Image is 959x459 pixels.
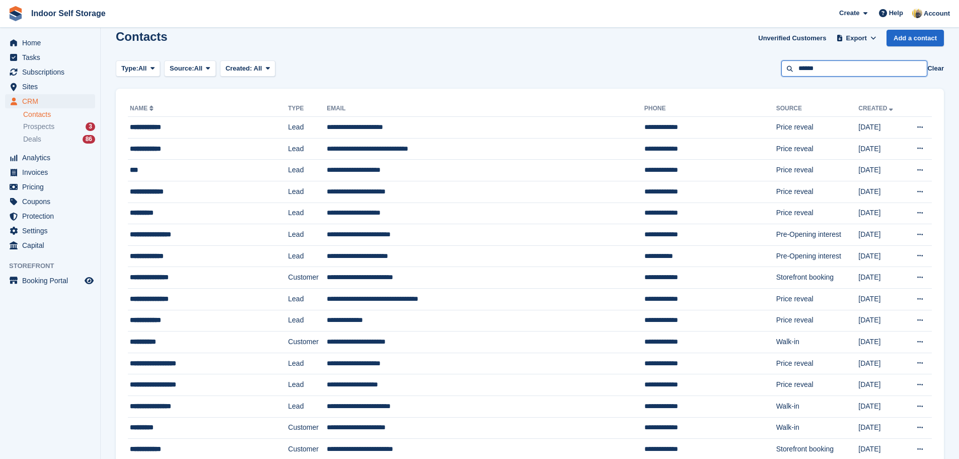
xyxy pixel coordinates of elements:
[5,151,95,165] a: menu
[22,165,83,179] span: Invoices
[776,117,859,139] td: Price reveal
[22,194,83,209] span: Coupons
[164,60,216,77] button: Source: All
[254,64,262,72] span: All
[776,224,859,246] td: Pre-Opening interest
[5,209,95,223] a: menu
[288,181,327,203] td: Lead
[116,60,160,77] button: Type: All
[327,101,644,117] th: Email
[23,122,54,132] span: Prospects
[924,9,950,19] span: Account
[138,63,147,74] span: All
[83,135,95,144] div: 86
[5,194,95,209] a: menu
[288,203,327,224] td: Lead
[776,332,859,353] td: Walk-in
[22,80,83,94] span: Sites
[288,245,327,267] td: Lead
[846,33,867,43] span: Export
[170,63,194,74] span: Source:
[858,288,905,310] td: [DATE]
[912,8,922,18] img: Jo Moon
[22,274,83,288] span: Booking Portal
[288,224,327,246] td: Lead
[23,135,41,144] span: Deals
[858,267,905,289] td: [DATE]
[858,117,905,139] td: [DATE]
[776,101,859,117] th: Source
[5,238,95,252] a: menu
[22,151,83,165] span: Analytics
[121,63,138,74] span: Type:
[22,50,83,64] span: Tasks
[5,65,95,79] a: menu
[27,5,110,22] a: Indoor Self Storage
[858,396,905,417] td: [DATE]
[288,310,327,332] td: Lead
[858,160,905,181] td: [DATE]
[839,8,859,18] span: Create
[644,101,776,117] th: Phone
[86,122,95,131] div: 3
[130,105,156,112] a: Name
[23,121,95,132] a: Prospects 3
[288,332,327,353] td: Customer
[22,94,83,108] span: CRM
[8,6,23,21] img: stora-icon-8386f47178a22dfd0bd8f6a31ec36ba5ce8667c1dd55bd0f319d3a0aa187defe.svg
[288,417,327,439] td: Customer
[776,245,859,267] td: Pre-Opening interest
[226,64,252,72] span: Created:
[834,30,878,46] button: Export
[288,396,327,417] td: Lead
[858,203,905,224] td: [DATE]
[22,180,83,194] span: Pricing
[22,238,83,252] span: Capital
[288,101,327,117] th: Type
[5,94,95,108] a: menu
[776,396,859,417] td: Walk-in
[887,30,944,46] a: Add a contact
[858,417,905,439] td: [DATE]
[776,181,859,203] td: Price reveal
[288,160,327,181] td: Lead
[776,417,859,439] td: Walk-in
[858,224,905,246] td: [DATE]
[858,332,905,353] td: [DATE]
[22,209,83,223] span: Protection
[927,63,944,74] button: Clear
[194,63,203,74] span: All
[858,138,905,160] td: [DATE]
[5,36,95,50] a: menu
[220,60,275,77] button: Created: All
[858,310,905,332] td: [DATE]
[5,180,95,194] a: menu
[22,65,83,79] span: Subscriptions
[5,224,95,238] a: menu
[858,245,905,267] td: [DATE]
[83,275,95,287] a: Preview store
[754,30,830,46] a: Unverified Customers
[9,261,100,271] span: Storefront
[858,374,905,396] td: [DATE]
[776,203,859,224] td: Price reveal
[22,224,83,238] span: Settings
[5,165,95,179] a: menu
[288,374,327,396] td: Lead
[288,267,327,289] td: Customer
[858,105,895,112] a: Created
[23,134,95,145] a: Deals 86
[5,50,95,64] a: menu
[858,353,905,374] td: [DATE]
[288,353,327,374] td: Lead
[776,267,859,289] td: Storefront booking
[776,288,859,310] td: Price reveal
[776,160,859,181] td: Price reveal
[889,8,903,18] span: Help
[5,80,95,94] a: menu
[5,274,95,288] a: menu
[776,310,859,332] td: Price reveal
[288,288,327,310] td: Lead
[22,36,83,50] span: Home
[23,110,95,119] a: Contacts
